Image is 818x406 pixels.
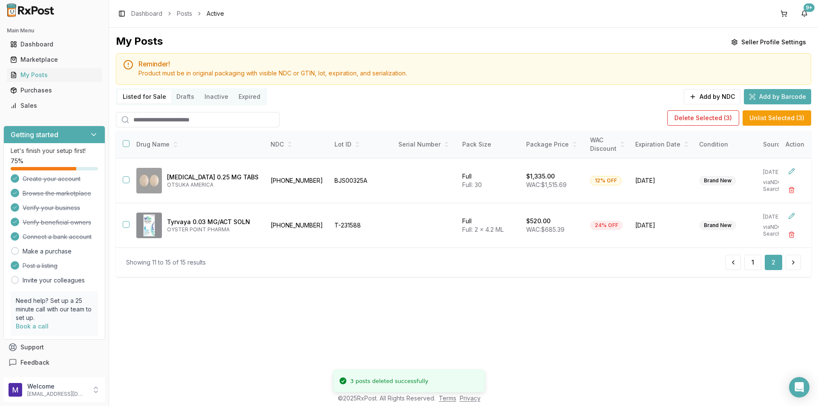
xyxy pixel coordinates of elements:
[462,226,504,233] span: Full: 2 x 4.2 ML
[398,140,452,149] div: Serial Number
[763,169,795,176] p: [DATE]
[744,89,811,104] button: Add by Barcode
[439,394,456,402] a: Terms
[27,391,86,397] p: [EMAIL_ADDRESS][DOMAIN_NAME]
[763,224,795,237] p: via NDC Search
[199,90,233,104] button: Inactive
[10,55,98,64] div: Marketplace
[177,9,192,18] a: Posts
[23,218,91,227] span: Verify beneficial owners
[10,86,98,95] div: Purchases
[7,98,102,113] a: Sales
[784,182,799,198] button: Delete
[233,90,265,104] button: Expired
[207,9,224,18] span: Active
[7,67,102,83] a: My Posts
[526,181,567,188] span: WAC: $1,515.69
[526,226,565,233] span: WAC: $685.39
[3,53,105,66] button: Marketplace
[20,358,49,367] span: Feedback
[9,383,22,397] img: User avatar
[3,3,58,17] img: RxPost Logo
[10,101,98,110] div: Sales
[126,258,206,267] div: Showing 11 to 15 of 15 results
[590,221,623,230] div: 24% OFF
[171,90,199,104] button: Drafts
[457,131,521,158] th: Pack Size
[3,68,105,82] button: My Posts
[744,255,761,270] button: 1
[350,377,428,386] div: 3 posts deleted successfully
[27,382,86,391] p: Welcome
[3,355,105,370] button: Feedback
[457,203,521,248] td: Full
[784,227,799,242] button: Delete
[16,322,49,330] a: Book a call
[526,172,555,181] p: $1,335.00
[789,377,809,397] div: Open Intercom Messenger
[118,90,171,104] button: Listed for Sale
[116,35,163,50] div: My Posts
[334,140,388,149] div: Lot ID
[526,140,580,149] div: Package Price
[16,297,93,322] p: Need help? Set up a 25 minute call with our team to set up.
[23,204,80,212] span: Verify your business
[779,131,811,158] th: Action
[763,179,795,193] p: via NDC Search
[167,173,259,181] p: [MEDICAL_DATA] 0.25 MG TABS
[726,35,811,50] button: Seller Profile Settings
[460,394,481,402] a: Privacy
[763,140,795,149] div: Source
[136,213,162,238] img: Tyrvaya 0.03 MG/ACT SOLN
[23,247,72,256] a: Make a purchase
[3,340,105,355] button: Support
[265,203,329,248] td: [PHONE_NUMBER]
[11,147,98,155] p: Let's finish your setup first!
[3,37,105,51] button: Dashboard
[784,208,799,224] button: Edit
[131,9,224,18] nav: breadcrumb
[590,136,625,153] div: WAC Discount
[23,276,85,285] a: Invite your colleagues
[11,157,23,165] span: 75 %
[457,158,521,203] td: Full
[7,83,102,98] a: Purchases
[11,130,58,140] h3: Getting started
[167,218,259,226] p: Tyrvaya 0.03 MG/ACT SOLN
[763,213,795,220] p: [DATE]
[329,158,393,203] td: BJS00325A
[743,110,811,126] button: Unlist Selected (3)
[265,158,329,203] td: [PHONE_NUMBER]
[167,226,259,233] p: OYSTER POINT PHARMA
[131,9,162,18] a: Dashboard
[23,175,81,183] span: Create your account
[784,164,799,179] button: Edit
[635,140,689,149] div: Expiration Date
[10,71,98,79] div: My Posts
[23,189,91,198] span: Browse the marketplace
[798,7,811,20] button: 9+
[3,99,105,112] button: Sales
[167,181,259,188] p: OTSUKA AMERICA
[10,40,98,49] div: Dashboard
[3,84,105,97] button: Purchases
[684,89,740,104] button: Add by NDC
[23,233,92,241] span: Connect a bank account
[7,37,102,52] a: Dashboard
[699,176,736,185] div: Brand New
[136,140,259,149] div: Drug Name
[7,52,102,67] a: Marketplace
[635,221,689,230] span: [DATE]
[138,69,804,78] div: Product must be in original packaging with visible NDC or GTIN, lot, expiration, and serialization.
[23,262,58,270] span: Post a listing
[694,131,758,158] th: Condition
[271,140,324,149] div: NDC
[138,60,804,67] h5: Reminder!
[765,255,782,270] button: 2
[590,176,622,185] div: 12% OFF
[7,27,102,34] h2: Main Menu
[329,203,393,248] td: T-231588
[635,176,689,185] span: [DATE]
[136,168,162,193] img: Rexulti 0.25 MG TABS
